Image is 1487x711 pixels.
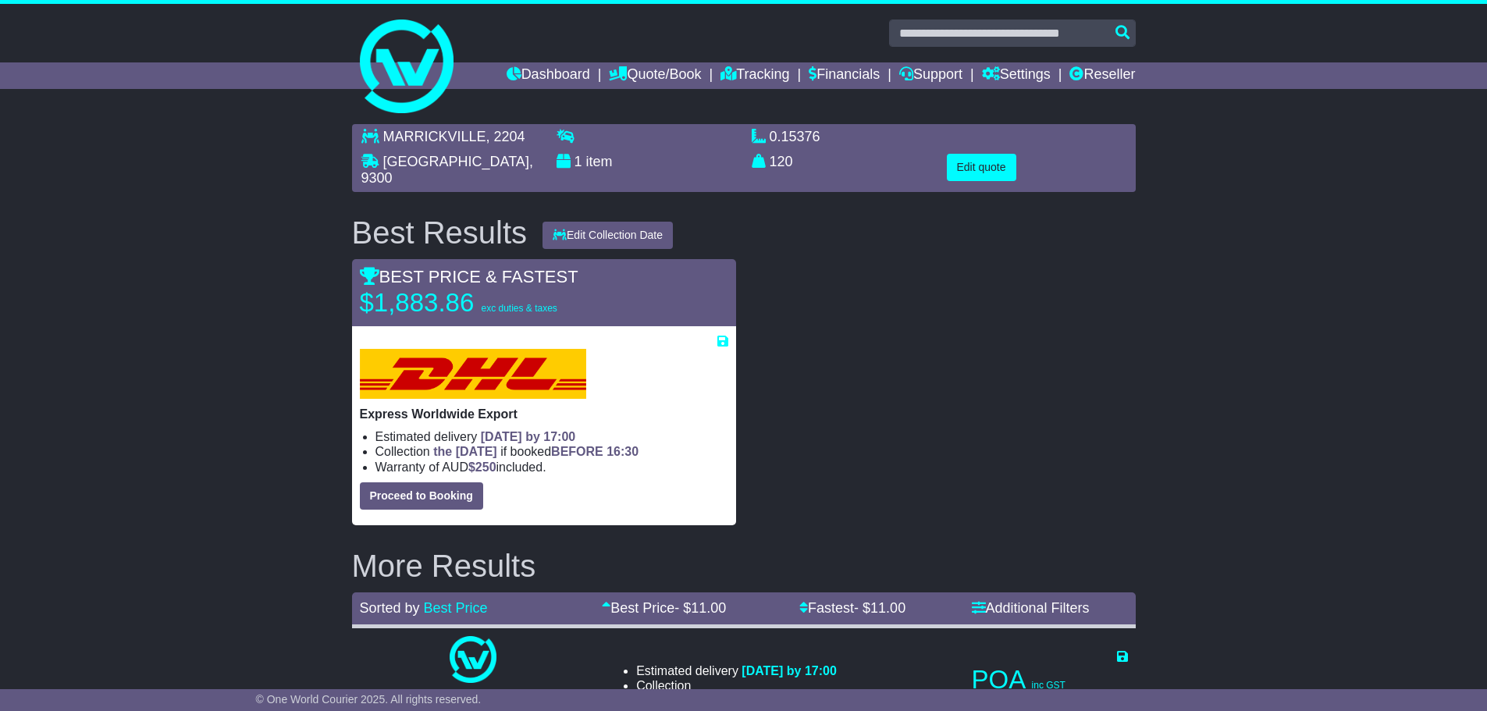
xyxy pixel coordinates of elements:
span: BEFORE [551,445,603,458]
span: 11.00 [870,600,905,616]
a: Additional Filters [972,600,1090,616]
p: $1,883.86 [360,287,557,318]
a: Reseller [1069,62,1135,89]
img: DHL: Express Worldwide Export [360,349,586,399]
span: 16:30 [607,445,639,458]
a: Quote/Book [609,62,701,89]
a: Financials [809,62,880,89]
span: [GEOGRAPHIC_DATA] [383,154,529,169]
span: $ [468,460,496,474]
a: Best Price [424,600,488,616]
a: Dashboard [507,62,590,89]
span: , 9300 [361,154,533,187]
span: MARRICKVILLE [383,129,486,144]
span: © One World Courier 2025. All rights reserved. [256,693,482,706]
span: 120 [770,154,793,169]
span: - $ [674,600,726,616]
span: BEST PRICE & FASTEST [360,267,578,286]
button: Proceed to Booking [360,482,483,510]
span: 1 [575,154,582,169]
p: POA [972,664,1128,695]
button: Edit quote [947,154,1016,181]
li: Estimated delivery [375,429,728,444]
span: exc duties & taxes [481,303,557,314]
span: , 2204 [486,129,525,144]
a: Fastest- $11.00 [799,600,905,616]
span: item [586,154,613,169]
span: 250 [475,460,496,474]
a: Tracking [720,62,789,89]
a: Settings [982,62,1051,89]
a: Best Price- $11.00 [602,600,726,616]
a: Support [899,62,962,89]
span: if booked [433,445,639,458]
li: Estimated delivery [636,663,837,678]
img: One World Courier: Airfreight Export (quotes take 24-48 hours) [450,636,496,683]
p: Express Worldwide Export [360,407,728,421]
button: Edit Collection Date [543,222,673,249]
li: Collection [636,678,837,693]
span: the [DATE] [433,445,496,458]
span: Sorted by [360,600,420,616]
span: 0.15376 [770,129,820,144]
span: - $ [854,600,905,616]
span: [DATE] by 17:00 [742,664,837,677]
h2: More Results [352,549,1136,583]
span: [DATE] by 17:00 [481,430,576,443]
li: Collection [375,444,728,459]
li: Warranty of AUD included. [375,460,728,475]
span: inc GST [1032,680,1065,691]
div: Best Results [344,215,535,250]
span: 11.00 [691,600,726,616]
